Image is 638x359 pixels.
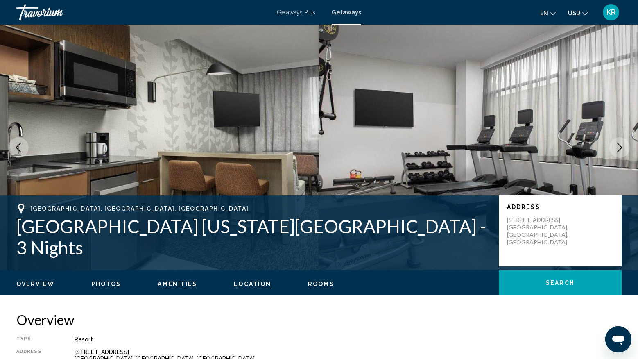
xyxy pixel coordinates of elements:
[507,204,613,210] p: Address
[234,280,271,288] button: Location
[75,336,622,343] div: Resort
[16,281,54,287] span: Overview
[540,10,548,16] span: en
[568,10,580,16] span: USD
[600,4,622,21] button: User Menu
[507,216,572,246] p: [STREET_ADDRESS] [GEOGRAPHIC_DATA], [GEOGRAPHIC_DATA], [GEOGRAPHIC_DATA]
[16,280,54,288] button: Overview
[499,270,622,295] button: Search
[605,326,631,352] iframe: Button to launch messaging window
[540,7,556,19] button: Change language
[158,281,197,287] span: Amenities
[91,281,121,287] span: Photos
[568,7,588,19] button: Change currency
[546,280,575,286] span: Search
[16,4,269,20] a: Travorium
[8,137,29,158] button: Previous image
[277,9,315,16] a: Getaways Plus
[308,281,334,287] span: Rooms
[332,9,361,16] a: Getaways
[16,311,622,328] h2: Overview
[308,280,334,288] button: Rooms
[158,280,197,288] button: Amenities
[30,205,249,212] span: [GEOGRAPHIC_DATA], [GEOGRAPHIC_DATA], [GEOGRAPHIC_DATA]
[606,8,616,16] span: KR
[16,336,54,343] div: Type
[609,137,630,158] button: Next image
[91,280,121,288] button: Photos
[234,281,271,287] span: Location
[16,216,491,258] h1: [GEOGRAPHIC_DATA] [US_STATE][GEOGRAPHIC_DATA] - 3 Nights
